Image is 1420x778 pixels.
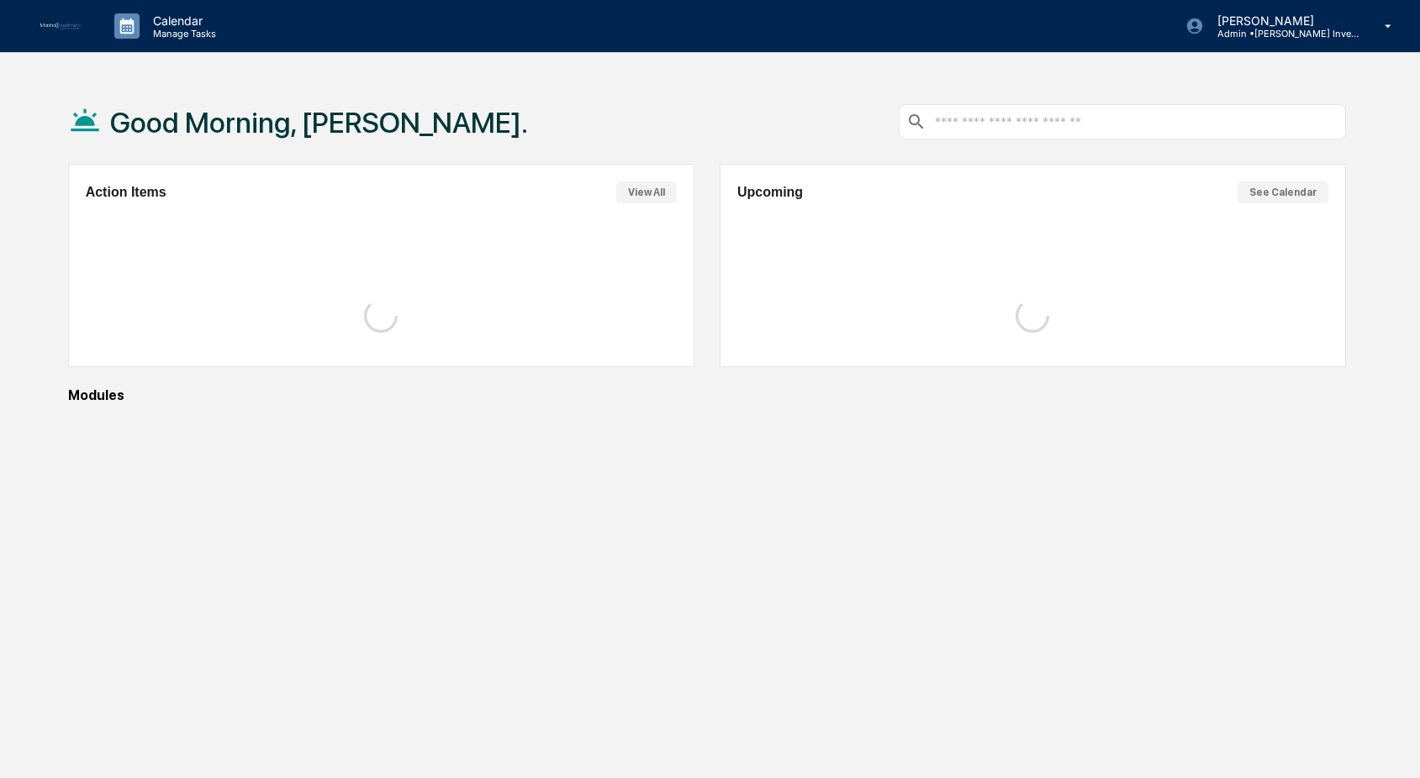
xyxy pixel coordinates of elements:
h2: Action Items [86,185,166,200]
img: logo [40,23,81,29]
h2: Upcoming [737,185,803,200]
button: View All [616,181,677,203]
button: See Calendar [1238,181,1328,203]
p: Calendar [140,13,224,28]
h1: Good Morning, [PERSON_NAME]. [110,106,528,139]
div: Modules [68,387,1346,403]
p: [PERSON_NAME] [1204,13,1360,28]
p: Manage Tasks [140,28,224,39]
p: Admin • [PERSON_NAME] Investment Management [1204,28,1360,39]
